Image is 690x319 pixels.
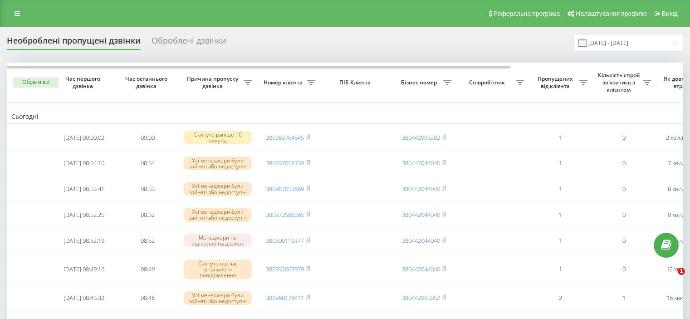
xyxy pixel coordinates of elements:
span: Причина пропуску дзвінка [184,75,244,89]
td: 1 [529,255,592,285]
a: 380932067979 [266,265,304,273]
a: 380987053869 [266,185,304,193]
td: 0 [592,126,656,150]
td: 08:54 [116,151,179,175]
div: Усі менеджери були зайняті або недоступні [184,208,252,221]
span: 1 [678,268,685,275]
span: Час останнього дзвінка [123,75,172,89]
span: Налаштування профілю [576,10,646,17]
div: Скинуто під час вітального повідомлення [184,260,252,280]
a: 380442044040 [402,185,440,193]
a: 380442995052 [402,294,440,302]
a: 380963764645 [266,133,304,142]
a: 380442044040 [402,159,440,167]
div: Усі менеджери були зайняті або недоступні [184,182,252,196]
span: Час першого дзвінка [59,75,108,89]
td: 08:53 [116,177,179,201]
td: [DATE] 08:54:10 [52,151,116,175]
td: 1 [529,151,592,175]
a: 380442044040 [402,236,440,245]
a: 380442044040 [402,211,440,219]
div: Усі менеджери були зайняті або недоступні [184,291,252,305]
div: Необроблені пропущені дзвінки [7,36,141,50]
a: 380442044040 [402,265,440,273]
a: 380500119377 [266,236,304,245]
td: 1 [592,286,656,310]
div: Усі менеджери були зайняті або недоступні [184,157,252,170]
td: 1 [529,229,592,253]
div: Менеджери не відповіли на дзвінок [184,234,252,247]
td: 08:48 [116,286,179,310]
td: 0 [592,203,656,227]
td: 0 [592,229,656,253]
span: Номер клієнта [261,79,307,86]
td: [DATE] 08:49:16 [52,255,116,285]
span: Вихід [662,10,678,17]
td: 08:49 [116,255,179,285]
span: Співробітник [460,79,516,86]
span: Пропущених від клієнта [533,75,579,89]
a: 380972588265 [266,211,304,219]
a: 380968178411 [266,294,304,302]
div: Оброблені дзвінки [152,36,226,50]
a: 380442995282 [402,133,440,142]
td: 0 [592,255,656,285]
td: [DATE] 08:53:41 [52,177,116,201]
td: [DATE] 09:00:02 [52,126,116,150]
td: 1 [529,177,592,201]
td: 08:52 [116,229,179,253]
iframe: Intercom live chat [659,268,681,290]
a: 380637018159 [266,159,304,167]
td: 0 [592,151,656,175]
span: Бізнес номер [397,79,443,86]
td: 0 [592,177,656,201]
td: 08:52 [116,203,179,227]
span: Кількість спроб зв'язатись з клієнтом [597,72,643,93]
td: [DATE] 08:52:25 [52,203,116,227]
button: Обрати всі [13,78,59,88]
div: Скинуто раніше 10 секунд [184,131,252,144]
td: [DATE] 08:45:32 [52,286,116,310]
td: 09:00 [116,126,179,150]
span: Реферальна програма [494,10,560,17]
td: [DATE] 08:52:19 [52,229,116,253]
td: 2 [529,286,592,310]
td: 1 [529,203,592,227]
td: 1 [529,126,592,150]
span: ПІБ Клієнта [328,79,385,86]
